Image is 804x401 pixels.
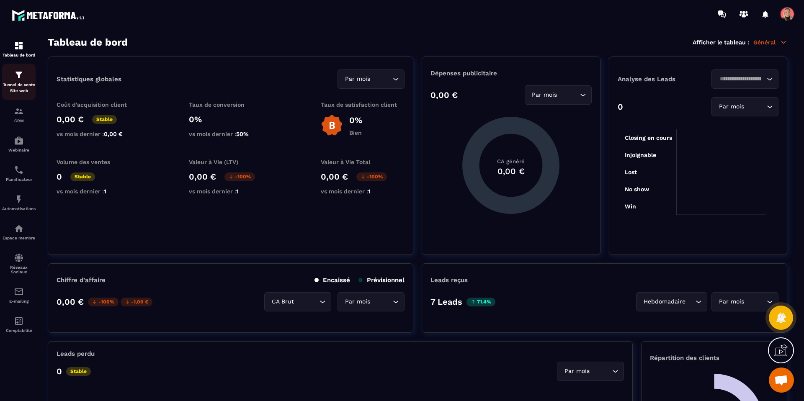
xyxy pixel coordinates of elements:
p: Chiffre d’affaire [57,276,106,284]
p: 0,00 € [189,172,216,182]
span: 50% [236,131,249,137]
p: -100% [356,172,387,181]
p: Stable [92,115,117,124]
tspan: Lost [624,169,636,175]
p: Bien [349,129,362,136]
img: automations [14,136,24,146]
p: 71.4% [466,298,495,306]
tspan: Injoignable [624,152,656,159]
p: Valeur à Vie (LTV) [189,159,273,165]
img: b-badge-o.b3b20ee6.svg [321,114,343,136]
div: Search for option [338,69,405,89]
p: Stable [70,172,95,181]
p: Volume des ventes [57,159,140,165]
input: Search for option [591,367,610,376]
p: vs mois dernier : [321,188,405,195]
p: CRM [2,118,36,123]
span: 1 [104,188,106,195]
div: Search for option [636,292,707,311]
span: Par mois [717,297,746,306]
p: 0,00 € [430,90,458,100]
img: formation [14,70,24,80]
img: formation [14,106,24,116]
p: Webinaire [2,148,36,152]
span: CA Brut [270,297,296,306]
p: 0% [189,114,273,124]
p: vs mois dernier : [189,188,273,195]
input: Search for option [372,75,391,84]
span: Par mois [343,75,372,84]
span: Par mois [562,367,591,376]
input: Search for option [746,297,765,306]
p: Planificateur [2,177,36,182]
input: Search for option [687,297,693,306]
p: Prévisionnel [358,276,405,284]
p: Stable [66,367,91,376]
span: Par mois [530,90,559,100]
h3: Tableau de bord [48,36,128,48]
img: formation [14,41,24,51]
p: -1,00 € [121,298,152,306]
a: formationformationTunnel de vente Site web [2,64,36,100]
span: Hebdomadaire [642,297,687,306]
tspan: No show [624,186,649,193]
input: Search for option [746,102,765,111]
p: Taux de conversion [189,101,273,108]
tspan: Closing en cours [624,134,672,141]
div: Search for option [557,362,624,381]
span: 0,00 € [104,131,123,137]
p: 0 [57,172,62,182]
img: logo [12,8,87,23]
p: Dépenses publicitaire [430,69,591,77]
p: Tableau de bord [2,53,36,57]
p: Comptabilité [2,328,36,333]
img: accountant [14,316,24,326]
p: Général [753,39,787,46]
p: 0,00 € [321,172,348,182]
p: 0,00 € [57,297,84,307]
div: Search for option [338,292,405,311]
a: formationformationCRM [2,100,36,129]
p: Encaissé [314,276,350,284]
a: accountantaccountantComptabilité [2,310,36,339]
p: Valeur à Vie Total [321,159,405,165]
p: Statistiques globales [57,75,121,83]
p: Leads perdu [57,350,95,357]
a: schedulerschedulerPlanificateur [2,159,36,188]
input: Search for option [296,297,317,306]
p: Analyse des Leads [618,75,698,83]
p: vs mois dernier : [57,188,140,195]
img: email [14,287,24,297]
p: 0,00 € [57,114,84,124]
p: -100% [88,298,119,306]
p: 0 [618,102,623,112]
input: Search for option [372,297,391,306]
div: Search for option [711,69,778,89]
p: Taux de satisfaction client [321,101,405,108]
input: Search for option [717,75,765,84]
img: automations [14,194,24,204]
a: formationformationTableau de bord [2,34,36,64]
span: Par mois [717,102,746,111]
tspan: Win [624,203,636,210]
div: Search for option [711,292,778,311]
a: automationsautomationsEspace membre [2,217,36,247]
span: 1 [368,188,371,195]
p: vs mois dernier : [189,131,273,137]
p: Espace membre [2,236,36,240]
p: Répartition des clients [650,354,778,362]
div: Search for option [525,85,592,105]
span: 1 [236,188,239,195]
p: Coût d'acquisition client [57,101,140,108]
img: automations [14,224,24,234]
p: Automatisations [2,206,36,211]
a: automationsautomationsWebinaire [2,129,36,159]
p: vs mois dernier : [57,131,140,137]
span: Par mois [343,297,372,306]
p: Leads reçus [430,276,468,284]
a: automationsautomationsAutomatisations [2,188,36,217]
p: Tunnel de vente Site web [2,82,36,94]
input: Search for option [559,90,578,100]
div: Search for option [711,97,778,116]
p: 7 Leads [430,297,462,307]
